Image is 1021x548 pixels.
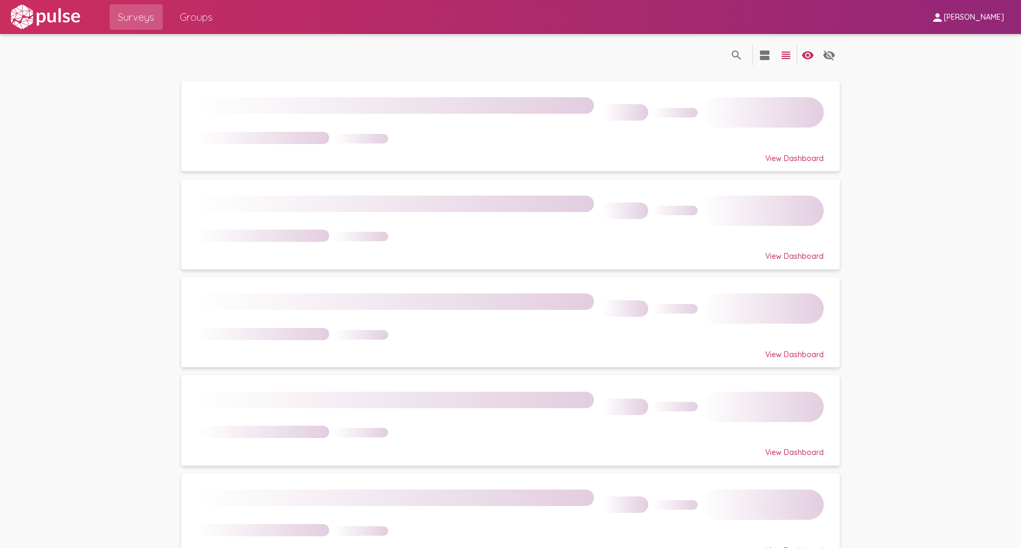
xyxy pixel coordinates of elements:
div: View Dashboard [197,340,824,359]
a: Groups [171,4,221,30]
button: language [775,44,797,65]
mat-icon: language [758,49,771,62]
button: language [726,44,747,65]
mat-icon: language [730,49,743,62]
a: View Dashboard [181,180,840,269]
button: language [797,44,818,65]
mat-icon: language [823,49,835,62]
div: View Dashboard [197,242,824,261]
button: language [818,44,840,65]
mat-icon: language [780,49,792,62]
span: Surveys [118,7,154,27]
span: [PERSON_NAME] [944,13,1004,22]
img: white-logo.svg [9,4,82,30]
div: View Dashboard [197,144,824,163]
button: [PERSON_NAME] [923,7,1012,27]
button: language [754,44,775,65]
a: View Dashboard [181,277,840,367]
a: View Dashboard [181,375,840,465]
mat-icon: language [801,49,814,62]
mat-icon: person [931,11,944,24]
div: View Dashboard [197,438,824,457]
span: Groups [180,7,213,27]
a: View Dashboard [181,81,840,171]
a: Surveys [110,4,163,30]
